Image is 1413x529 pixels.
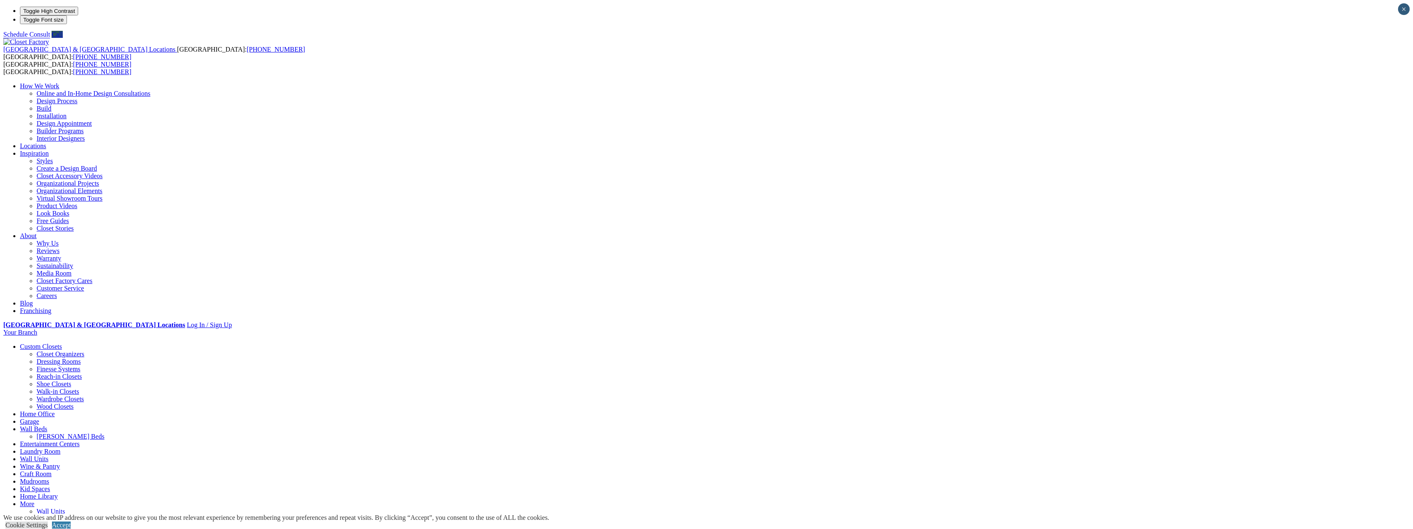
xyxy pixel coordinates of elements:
[20,448,60,455] a: Laundry Room
[37,165,97,172] a: Create a Design Board
[20,463,60,470] a: Wine & Pantry
[37,350,84,358] a: Closet Organizers
[3,329,37,336] a: Your Branch
[37,97,77,104] a: Design Process
[20,307,52,314] a: Franchising
[37,195,103,202] a: Virtual Showroom Tours
[20,82,59,89] a: How We Work
[37,433,104,440] a: [PERSON_NAME] Beds
[73,53,131,60] a: [PHONE_NUMBER]
[3,38,49,46] img: Closet Factory
[20,440,80,447] a: Entertainment Centers
[1398,3,1410,15] button: Close
[20,410,55,417] a: Home Office
[20,500,35,507] a: More menu text will display only on big screen
[37,105,52,112] a: Build
[37,202,77,209] a: Product Videos
[23,8,75,14] span: Toggle High Contrast
[3,31,50,38] a: Schedule Consult
[3,46,177,53] a: [GEOGRAPHIC_DATA] & [GEOGRAPHIC_DATA] Locations
[37,157,53,164] a: Styles
[52,31,63,38] a: Call
[20,300,33,307] a: Blog
[37,135,85,142] a: Interior Designers
[20,7,78,15] button: Toggle High Contrast
[3,61,131,75] span: [GEOGRAPHIC_DATA]: [GEOGRAPHIC_DATA]:
[37,255,61,262] a: Warranty
[37,172,103,179] a: Closet Accessory Videos
[20,425,47,432] a: Wall Beds
[37,90,150,97] a: Online and In-Home Design Consultations
[37,358,81,365] a: Dressing Rooms
[37,112,67,119] a: Installation
[37,270,72,277] a: Media Room
[37,120,92,127] a: Design Appointment
[3,46,175,53] span: [GEOGRAPHIC_DATA] & [GEOGRAPHIC_DATA] Locations
[3,46,305,60] span: [GEOGRAPHIC_DATA]: [GEOGRAPHIC_DATA]:
[20,470,52,477] a: Craft Room
[20,150,49,157] a: Inspiration
[20,232,37,239] a: About
[37,187,102,194] a: Organizational Elements
[37,127,84,134] a: Builder Programs
[73,61,131,68] a: [PHONE_NUMBER]
[37,225,74,232] a: Closet Stories
[20,15,67,24] button: Toggle Font size
[52,522,71,529] a: Accept
[247,46,305,53] a: [PHONE_NUMBER]
[37,403,74,410] a: Wood Closets
[37,380,71,387] a: Shoe Closets
[37,285,84,292] a: Customer Service
[20,493,58,500] a: Home Library
[20,478,49,485] a: Mudrooms
[37,373,82,380] a: Reach-in Closets
[37,388,79,395] a: Walk-in Closets
[3,514,549,522] div: We use cookies and IP address on our website to give you the most relevant experience by remember...
[37,180,99,187] a: Organizational Projects
[20,343,62,350] a: Custom Closets
[20,418,39,425] a: Garage
[37,262,73,269] a: Sustainability
[37,277,92,284] a: Closet Factory Cares
[73,68,131,75] a: [PHONE_NUMBER]
[5,522,48,529] a: Cookie Settings
[23,17,64,23] span: Toggle Font size
[37,247,59,254] a: Reviews
[187,321,232,328] a: Log In / Sign Up
[37,292,57,299] a: Careers
[3,321,185,328] a: [GEOGRAPHIC_DATA] & [GEOGRAPHIC_DATA] Locations
[37,240,59,247] a: Why Us
[37,395,84,402] a: Wardrobe Closets
[20,142,46,149] a: Locations
[37,508,65,515] a: Wall Units
[20,455,48,462] a: Wall Units
[37,210,69,217] a: Look Books
[37,365,80,373] a: Finesse Systems
[37,217,69,224] a: Free Guides
[20,485,50,492] a: Kid Spaces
